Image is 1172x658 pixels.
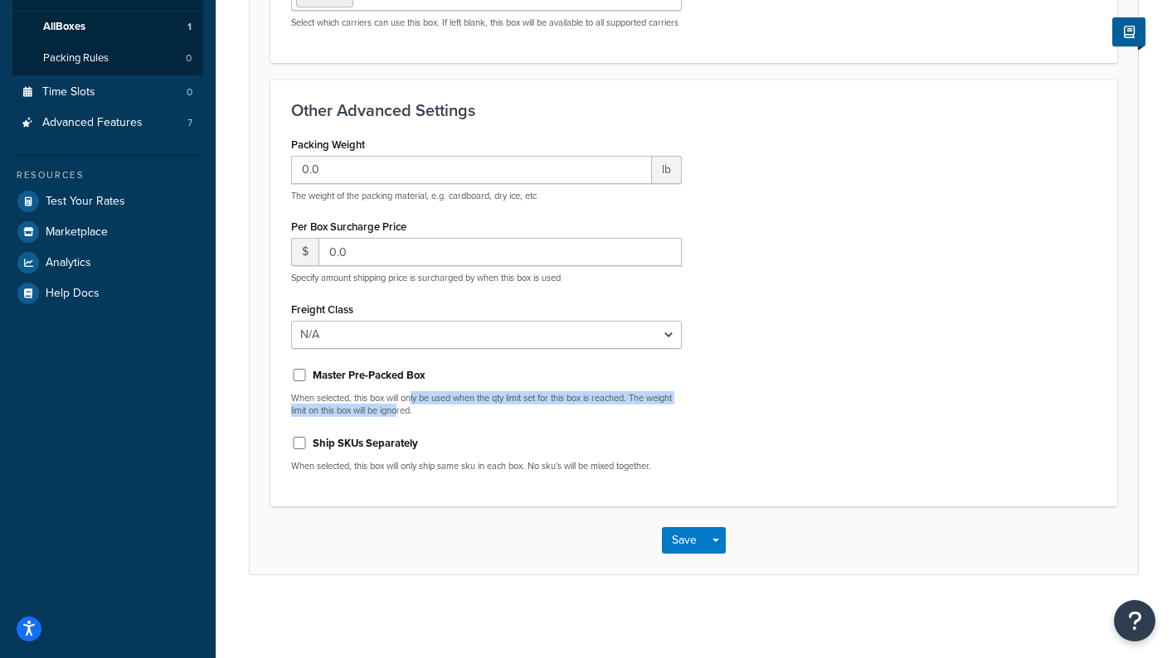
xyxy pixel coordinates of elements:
[662,527,707,554] button: Save
[1114,600,1155,641] button: Open Resource Center
[46,225,108,239] span: Marketplace
[291,392,682,418] p: When selected, this box will only be used when the qty limit set for this box is reached. The wei...
[46,195,125,209] span: Test Your Rates
[291,190,682,202] p: The weight of the packing material, e.g. cardboard, dry ice, etc
[12,108,203,138] li: Advanced Features
[12,217,203,247] a: Marketplace
[1112,17,1145,46] button: Show Help Docs
[187,85,192,99] span: 0
[291,101,1097,119] h3: Other Advanced Settings
[12,168,203,182] div: Resources
[42,85,95,99] span: Time Slots
[187,20,192,34] span: 1
[42,116,143,130] span: Advanced Features
[12,77,203,108] li: Time Slots
[187,116,192,130] span: 7
[313,436,418,451] label: Ship SKUs Separately
[46,256,91,270] span: Analytics
[291,272,682,284] p: Specify amount shipping price is surcharged by when this box is used
[652,156,682,184] span: lb
[313,368,426,383] label: Master Pre-Packed Box
[12,43,203,74] li: Packing Rules
[291,303,353,316] label: Freight Class
[291,238,319,266] span: $
[12,12,203,42] a: AllBoxes1
[43,51,109,65] span: Packing Rules
[12,248,203,278] a: Analytics
[12,43,203,74] a: Packing Rules0
[12,278,203,308] a: Help Docs
[291,460,682,472] p: When selected, this box will only ship same sku in each box. No sku's will be mixed together.
[291,138,365,151] label: Packing Weight
[291,17,682,29] p: Select which carriers can use this box. If left blank, this box will be available to all supporte...
[12,108,203,138] a: Advanced Features7
[43,20,85,34] span: All Boxes
[291,220,406,233] label: Per Box Surcharge Price
[12,77,203,108] a: Time Slots0
[12,186,203,216] a: Test Your Rates
[186,51,192,65] span: 0
[46,287,100,301] span: Help Docs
